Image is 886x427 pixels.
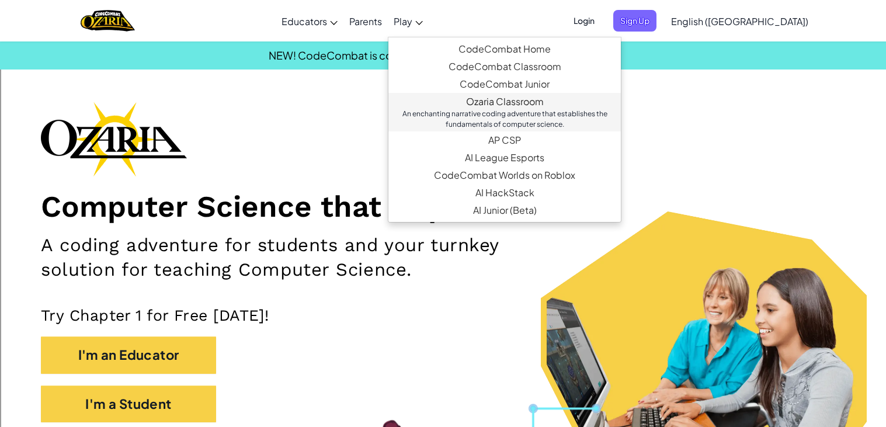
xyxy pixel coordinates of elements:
a: AP CSPEndorsed by the College Board, our AP CSP curriculum provides game-based and turnkey tools ... [388,131,621,149]
div: Move To ... [5,78,881,89]
div: An enchanting narrative coding adventure that establishes the fundamentals of computer science. [400,109,609,130]
a: AI Junior (Beta)Introduces multimodal generative AI in a simple and intuitive platform designed s... [388,202,621,219]
a: English ([GEOGRAPHIC_DATA]) [665,5,814,37]
span: Educators [282,15,327,27]
button: Sign Up [613,10,656,32]
img: Home [81,9,135,33]
a: Play [388,5,429,37]
a: AI League EsportsAn epic competitive coding esports platform that encourages creative programming... [388,149,621,166]
a: CodeCombat Worlds on RobloxThis MMORPG teaches Lua coding and provides a real-world platform to c... [388,166,621,184]
a: Educators [276,5,343,37]
a: AI HackStackThe first generative AI companion tool specifically crafted for those new to AI with ... [388,184,621,202]
a: Parents [343,5,388,37]
span: Play [394,15,412,27]
h1: Computer Science that Captivates [41,188,845,224]
button: Login [567,10,602,32]
div: Rename [5,68,881,78]
img: Ozaria branding logo [41,102,187,176]
a: CodeCombat HomeWith access to all 530 levels and exclusive features like pets, premium only items... [388,40,621,58]
div: Options [5,47,881,57]
span: NEW! CodeCombat is coming to [GEOGRAPHIC_DATA]! [269,48,546,62]
a: Ozaria by CodeCombat logo [81,9,135,33]
p: Try Chapter 1 for Free [DATE]! [41,306,845,325]
a: CodeCombat Classroom [388,58,621,75]
a: Ozaria ClassroomAn enchanting narrative coding adventure that establishes the fundamentals of com... [388,93,621,131]
div: Move To ... [5,26,881,36]
div: Sort New > Old [5,15,881,26]
h2: A coding adventure for students and your turnkey solution for teaching Computer Science. [41,233,580,282]
button: I'm an Educator [41,336,216,373]
a: CodeCombat JuniorOur flagship K-5 curriculum features a progression of learning levels that teach... [388,75,621,93]
div: Sort A > Z [5,5,881,15]
div: Sign out [5,57,881,68]
button: I'm a Student [41,386,216,422]
div: Delete [5,36,881,47]
span: English ([GEOGRAPHIC_DATA]) [671,15,808,27]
